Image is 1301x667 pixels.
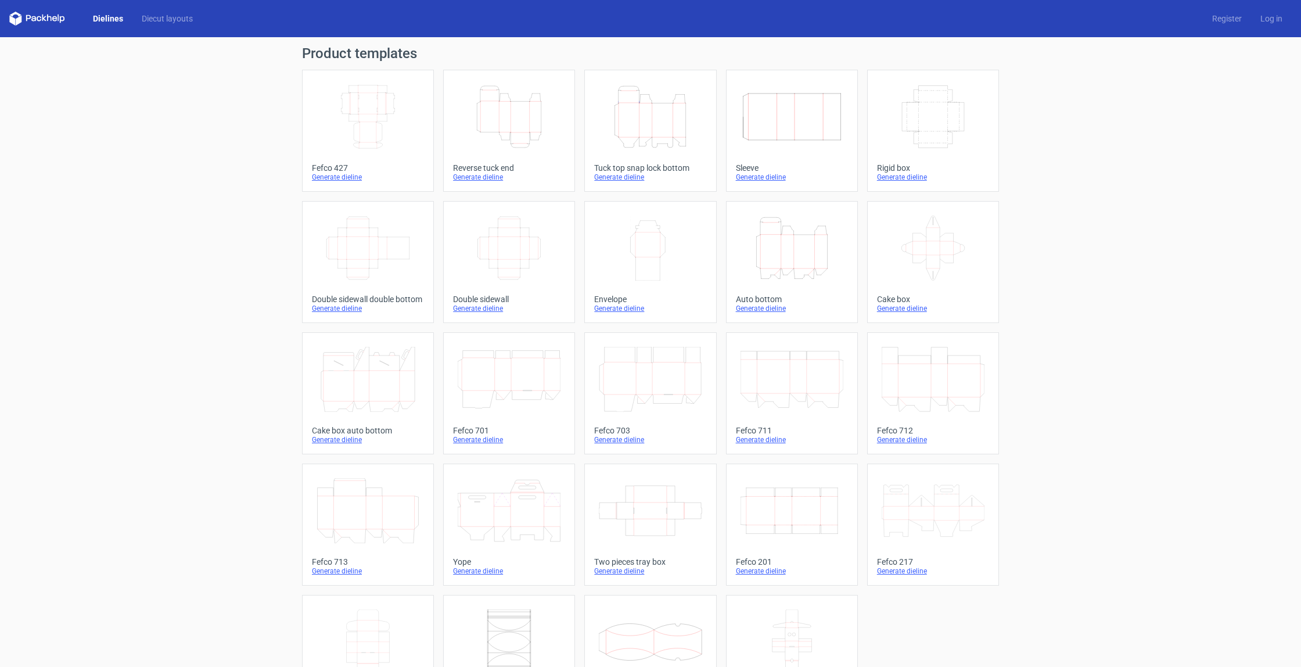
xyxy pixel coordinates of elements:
[453,435,565,444] div: Generate dieline
[736,566,848,576] div: Generate dieline
[726,70,858,192] a: SleeveGenerate dieline
[867,201,999,323] a: Cake boxGenerate dieline
[302,464,434,586] a: Fefco 713Generate dieline
[132,13,202,24] a: Diecut layouts
[594,173,706,182] div: Generate dieline
[312,566,424,576] div: Generate dieline
[877,163,989,173] div: Rigid box
[594,426,706,435] div: Fefco 703
[302,332,434,454] a: Cake box auto bottomGenerate dieline
[443,464,575,586] a: YopeGenerate dieline
[584,464,716,586] a: Two pieces tray boxGenerate dieline
[302,70,434,192] a: Fefco 427Generate dieline
[594,566,706,576] div: Generate dieline
[443,201,575,323] a: Double sidewallGenerate dieline
[584,70,716,192] a: Tuck top snap lock bottomGenerate dieline
[312,173,424,182] div: Generate dieline
[584,332,716,454] a: Fefco 703Generate dieline
[594,557,706,566] div: Two pieces tray box
[736,173,848,182] div: Generate dieline
[877,435,989,444] div: Generate dieline
[877,173,989,182] div: Generate dieline
[736,426,848,435] div: Fefco 711
[736,295,848,304] div: Auto bottom
[312,304,424,313] div: Generate dieline
[736,304,848,313] div: Generate dieline
[1203,13,1251,24] a: Register
[453,426,565,435] div: Fefco 701
[84,13,132,24] a: Dielines
[453,163,565,173] div: Reverse tuck end
[736,163,848,173] div: Sleeve
[1251,13,1292,24] a: Log in
[453,173,565,182] div: Generate dieline
[302,46,999,60] h1: Product templates
[877,295,989,304] div: Cake box
[443,332,575,454] a: Fefco 701Generate dieline
[726,201,858,323] a: Auto bottomGenerate dieline
[453,566,565,576] div: Generate dieline
[453,557,565,566] div: Yope
[312,426,424,435] div: Cake box auto bottom
[726,332,858,454] a: Fefco 711Generate dieline
[594,163,706,173] div: Tuck top snap lock bottom
[736,557,848,566] div: Fefco 201
[736,435,848,444] div: Generate dieline
[312,295,424,304] div: Double sidewall double bottom
[312,435,424,444] div: Generate dieline
[877,557,989,566] div: Fefco 217
[594,304,706,313] div: Generate dieline
[877,304,989,313] div: Generate dieline
[453,304,565,313] div: Generate dieline
[877,426,989,435] div: Fefco 712
[594,435,706,444] div: Generate dieline
[312,163,424,173] div: Fefco 427
[877,566,989,576] div: Generate dieline
[443,70,575,192] a: Reverse tuck endGenerate dieline
[726,464,858,586] a: Fefco 201Generate dieline
[867,70,999,192] a: Rigid boxGenerate dieline
[312,557,424,566] div: Fefco 713
[302,201,434,323] a: Double sidewall double bottomGenerate dieline
[594,295,706,304] div: Envelope
[584,201,716,323] a: EnvelopeGenerate dieline
[453,295,565,304] div: Double sidewall
[867,464,999,586] a: Fefco 217Generate dieline
[867,332,999,454] a: Fefco 712Generate dieline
